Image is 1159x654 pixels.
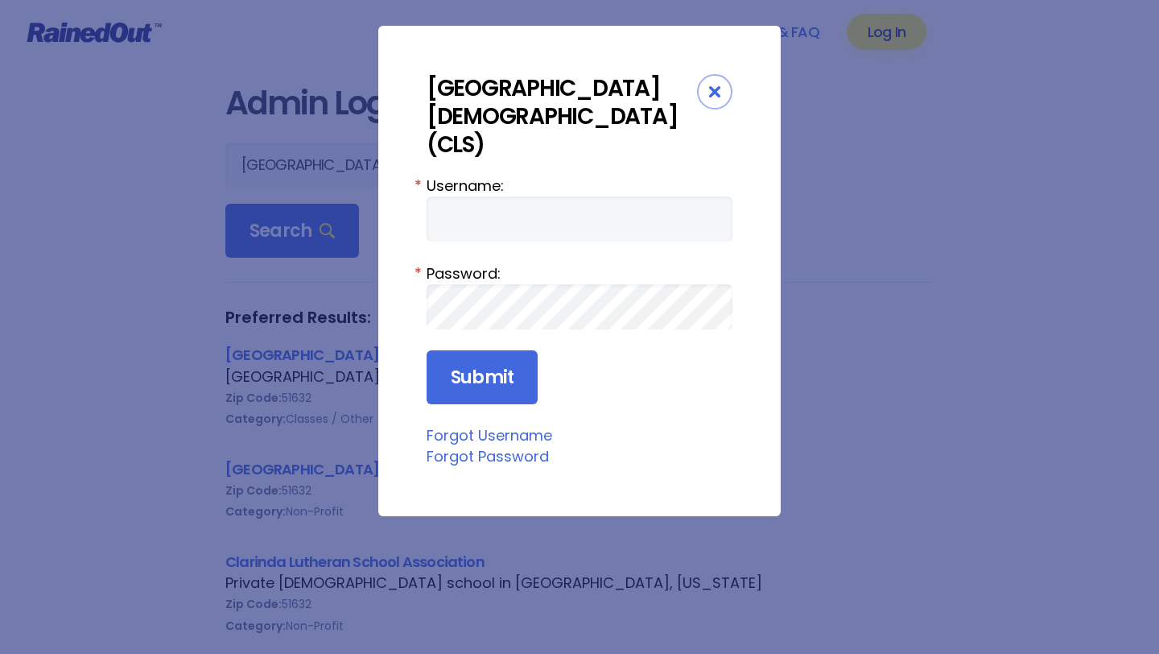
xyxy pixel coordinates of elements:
[427,446,549,466] a: Forgot Password
[427,425,552,445] a: Forgot Username
[427,350,538,405] input: Submit
[427,175,732,197] label: Username:
[427,74,697,159] div: [GEOGRAPHIC_DATA][DEMOGRAPHIC_DATA] (CLS)
[427,263,732,284] label: Password:
[697,74,732,110] div: Close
